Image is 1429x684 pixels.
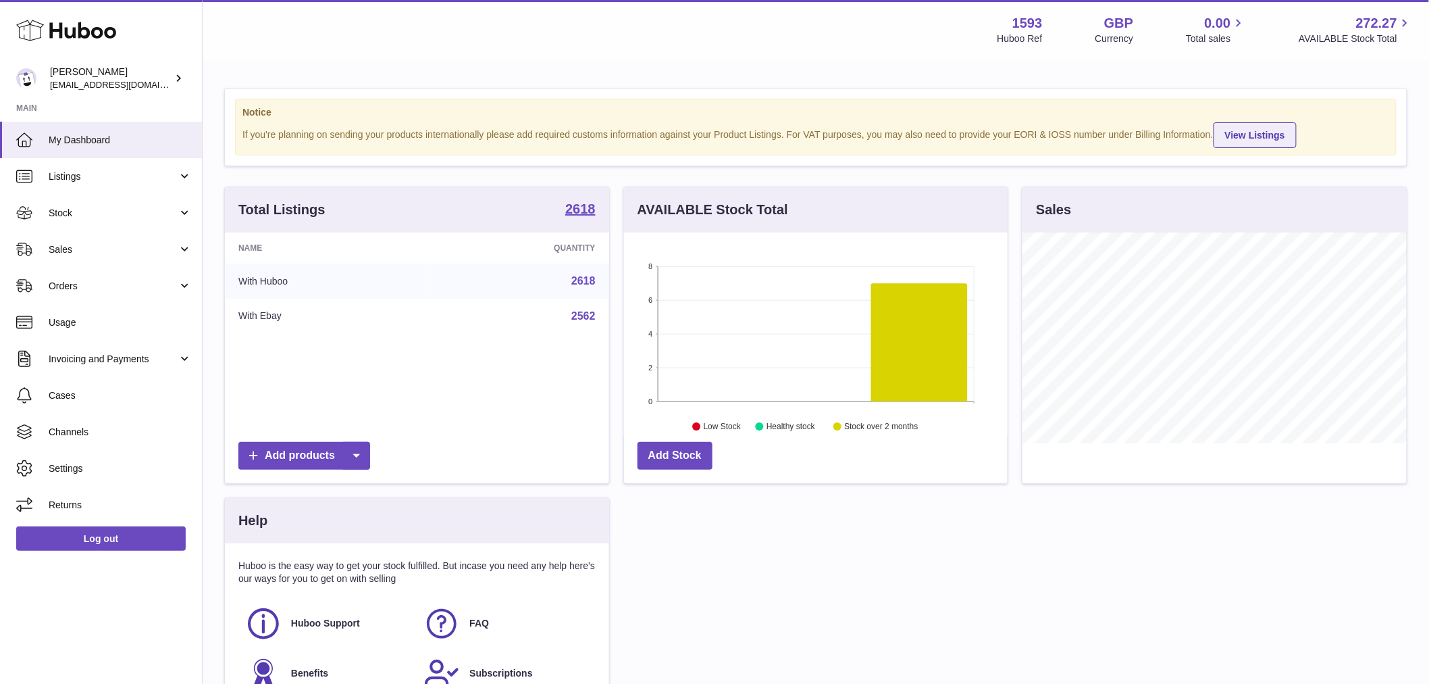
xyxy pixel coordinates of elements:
text: 4 [648,330,652,338]
td: With Ebay [225,299,427,334]
a: 272.27 AVAILABLE Stock Total [1299,14,1413,45]
text: 6 [648,296,652,304]
div: If you're planning on sending your products internationally please add required customs informati... [242,120,1389,148]
span: AVAILABLE Stock Total [1299,32,1413,45]
img: internalAdmin-1593@internal.huboo.com [16,68,36,89]
strong: Notice [242,106,1389,119]
a: Log out [16,527,186,551]
span: Stock [49,207,178,220]
a: 0.00 Total sales [1186,14,1246,45]
span: Subscriptions [469,667,532,680]
span: Usage [49,316,192,329]
span: 0.00 [1205,14,1231,32]
text: Low Stock [704,422,742,432]
span: Invoicing and Payments [49,353,178,366]
span: FAQ [469,617,489,630]
h3: Total Listings [238,201,326,219]
span: Settings [49,462,192,475]
div: [PERSON_NAME] [50,66,172,91]
a: View Listings [1214,122,1297,148]
span: Returns [49,499,192,512]
span: Listings [49,170,178,183]
span: [EMAIL_ADDRESS][DOMAIN_NAME] [50,79,199,90]
a: 2618 [571,275,596,287]
th: Quantity [427,233,609,264]
text: Stock over 2 months [844,422,918,432]
span: Total sales [1186,32,1246,45]
td: With Huboo [225,264,427,299]
a: Add Stock [638,442,712,470]
text: 8 [648,262,652,270]
span: 272.27 [1356,14,1397,32]
a: 2562 [571,310,596,322]
strong: 1593 [1012,14,1043,32]
span: Orders [49,280,178,293]
strong: GBP [1104,14,1133,32]
div: Currency [1095,32,1134,45]
span: Channels [49,426,192,439]
a: Huboo Support [245,606,410,642]
a: 2618 [565,202,596,218]
text: 0 [648,397,652,406]
div: Huboo Ref [997,32,1043,45]
a: Add products [238,442,370,470]
span: Huboo Support [291,617,360,630]
text: 2 [648,364,652,372]
span: Cases [49,389,192,402]
h3: Sales [1036,201,1071,219]
a: FAQ [423,606,588,642]
span: My Dashboard [49,134,192,147]
th: Name [225,233,427,264]
strong: 2618 [565,202,596,216]
span: Sales [49,243,178,256]
h3: Help [238,512,267,530]
text: Healthy stock [767,422,816,432]
h3: AVAILABLE Stock Total [638,201,788,219]
span: Benefits [291,667,328,680]
p: Huboo is the easy way to get your stock fulfilled. But incase you need any help here's our ways f... [238,560,596,585]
